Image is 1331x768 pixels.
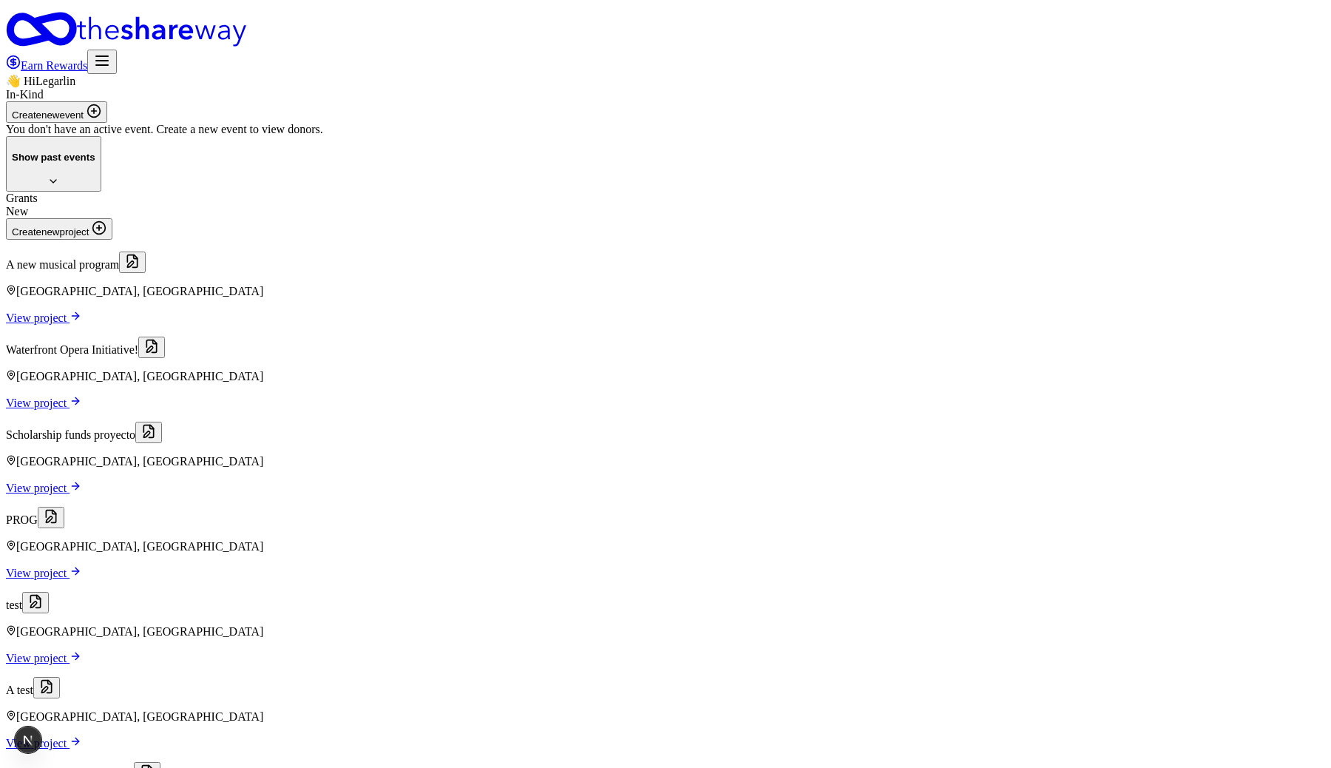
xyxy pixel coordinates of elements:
[34,737,67,750] span: project
[6,652,81,664] a: View project
[6,343,138,356] span: Waterfront Opera Initiative!
[34,311,67,324] span: project
[6,59,87,72] a: Earn Rewards
[6,428,135,441] span: Scholarship funds proyecto
[6,540,1325,553] p: [GEOGRAPHIC_DATA], [GEOGRAPHIC_DATA]
[6,513,38,526] span: PROG
[6,192,38,204] span: Grants
[6,311,81,324] a: View project
[6,652,70,664] span: View
[6,218,112,240] button: Createnewproject
[6,258,119,271] span: A new musical program
[34,567,67,579] span: project
[6,12,1325,50] a: Home
[6,710,1325,724] p: [GEOGRAPHIC_DATA], [GEOGRAPHIC_DATA]
[6,737,81,750] a: View project
[6,625,1325,639] p: [GEOGRAPHIC_DATA], [GEOGRAPHIC_DATA]
[6,88,44,101] span: In-Kind
[6,567,70,579] span: View
[6,136,101,192] button: Show past events
[6,205,1325,218] div: New
[6,101,107,123] button: Createnewevent
[6,123,1325,136] div: You don't have an active event. Create a new event to view donors.
[6,397,70,409] span: View
[6,482,70,494] span: View
[34,482,67,494] span: project
[6,397,81,409] a: View project
[6,599,22,611] span: test
[6,455,1325,468] p: [GEOGRAPHIC_DATA], [GEOGRAPHIC_DATA]
[6,482,81,494] a: View project
[6,737,70,750] span: View
[41,110,59,121] span: new
[6,684,33,696] span: A test
[6,74,1325,88] div: 👋 Hi Legarlin
[12,152,95,163] h4: Show past events
[6,311,70,324] span: View
[6,567,81,579] a: View project
[34,652,67,664] span: project
[34,397,67,409] span: project
[6,285,1325,298] p: [GEOGRAPHIC_DATA], [GEOGRAPHIC_DATA]
[41,226,59,238] span: new
[6,370,1325,383] p: [GEOGRAPHIC_DATA], [GEOGRAPHIC_DATA]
